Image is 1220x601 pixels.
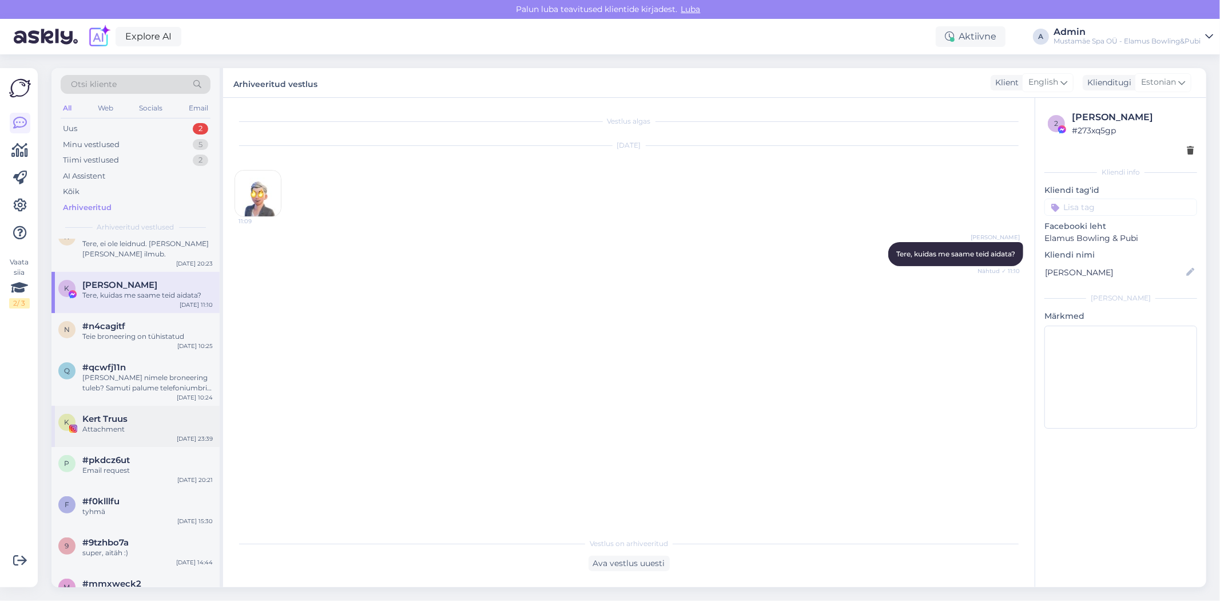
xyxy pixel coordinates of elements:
[116,27,181,46] a: Explore AI
[82,579,141,589] span: #mmxweck2
[193,155,208,166] div: 2
[177,434,213,443] div: [DATE] 23:39
[96,101,116,116] div: Web
[82,331,213,342] div: Teie broneering on tühistatud
[233,75,317,90] label: Arhiveeritud vestlus
[65,459,70,468] span: p
[1045,266,1184,279] input: Lisa nimi
[235,140,1023,151] div: [DATE]
[82,507,213,517] div: tyhmä
[82,321,125,331] span: #n4cagitf
[177,476,213,484] div: [DATE] 20:21
[1044,310,1197,322] p: Märkmed
[137,101,165,116] div: Socials
[1044,220,1197,232] p: Facebooki leht
[177,517,213,525] div: [DATE] 15:30
[87,25,111,49] img: explore-ai
[1072,124,1194,137] div: # 273xq5gp
[82,362,126,373] span: #qcwfj11n
[1054,27,1213,46] a: AdminMustamäe Spa OÜ - Elamus Bowling&Pubi
[64,366,70,375] span: q
[82,424,213,434] div: Attachment
[82,465,213,476] div: Email request
[991,77,1019,89] div: Klient
[65,500,69,509] span: f
[65,284,70,292] span: K
[1033,29,1049,45] div: A
[235,171,281,216] img: Attachment
[180,300,213,309] div: [DATE] 11:10
[1044,249,1197,261] p: Kliendi nimi
[63,139,120,151] div: Minu vestlused
[65,541,69,550] span: 9
[65,418,70,426] span: K
[1054,27,1201,37] div: Admin
[235,116,1023,126] div: Vestlus algas
[971,233,1020,242] span: [PERSON_NAME]
[63,171,105,182] div: AI Assistent
[63,155,119,166] div: Tiimi vestlused
[82,280,157,290] span: Kalle Rannula
[82,537,129,548] span: #9tzhbo7a
[82,414,128,424] span: Kert Truus
[186,101,210,116] div: Email
[1054,37,1201,46] div: Mustamäe Spa OÜ - Elamus Bowling&Pubi
[82,496,120,507] span: #f0klllfu
[193,139,208,151] div: 5
[1044,232,1197,244] p: Elamus Bowling & Pubi
[82,290,213,300] div: Tere, kuidas me saame teid aidata?
[1044,167,1197,177] div: Kliendi info
[1044,184,1197,196] p: Kliendi tag'id
[1083,77,1131,89] div: Klienditugi
[82,239,213,259] div: Tere, ei ole leidnud. [PERSON_NAME] [PERSON_NAME] ilmub.
[936,26,1006,47] div: Aktiivne
[9,298,30,309] div: 2 / 3
[9,77,31,99] img: Askly Logo
[1055,119,1059,128] span: 2
[176,259,213,268] div: [DATE] 20:23
[177,393,213,402] div: [DATE] 10:24
[176,558,213,567] div: [DATE] 14:44
[1044,199,1197,216] input: Lisa tag
[589,556,670,571] div: Ava vestlus uuesti
[63,186,80,197] div: Kõik
[97,222,174,232] span: Arhiveeritud vestlused
[61,101,74,116] div: All
[9,257,30,309] div: Vaata siia
[1072,110,1194,124] div: [PERSON_NAME]
[63,123,77,135] div: Uus
[64,325,70,334] span: n
[1044,293,1197,303] div: [PERSON_NAME]
[63,202,112,213] div: Arhiveeritud
[1141,76,1176,89] span: Estonian
[71,78,117,90] span: Otsi kliente
[1028,76,1058,89] span: English
[896,250,1015,258] span: Tere, kuidas me saame teid aidata?
[177,342,213,350] div: [DATE] 10:25
[82,373,213,393] div: [PERSON_NAME] nimele broneering tuleb? Samuti palume telefoniumbrit, et broneering kinnitada. 2 r...
[239,217,281,226] span: 11:09
[64,583,70,591] span: m
[678,4,704,14] span: Luba
[82,548,213,558] div: super, aitäh :)
[590,539,668,549] span: Vestlus on arhiveeritud
[82,455,130,465] span: #pkdcz6ut
[193,123,208,135] div: 2
[977,267,1020,275] span: Nähtud ✓ 11:10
